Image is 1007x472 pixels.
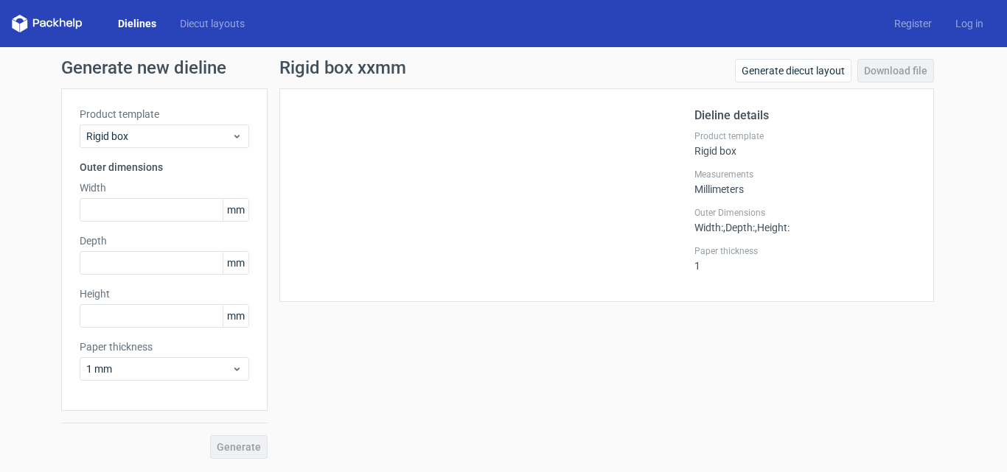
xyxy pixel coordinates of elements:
h2: Dieline details [694,107,916,124]
label: Depth [80,233,249,248]
label: Width [80,180,249,195]
a: Generate diecut layout [735,59,851,82]
label: Height [80,286,249,301]
a: Diecut layouts [168,16,257,31]
a: Log in [944,16,995,31]
span: mm [223,199,248,221]
label: Measurements [694,169,916,180]
span: , Height : [755,222,790,233]
span: Rigid box [86,129,231,144]
div: Rigid box [694,130,916,157]
label: Paper thickness [80,339,249,354]
label: Outer Dimensions [694,207,916,219]
h3: Outer dimensions [80,160,249,175]
span: mm [223,252,248,274]
span: mm [223,305,248,327]
label: Paper thickness [694,245,916,257]
div: 1 [694,245,916,272]
span: 1 mm [86,362,231,376]
label: Product template [694,130,916,142]
span: Width : [694,222,723,233]
div: Millimeters [694,169,916,195]
label: Product template [80,107,249,121]
h1: Generate new dieline [61,59,946,77]
span: , Depth : [723,222,755,233]
a: Register [882,16,944,31]
h1: Rigid box xxmm [279,59,406,77]
a: Dielines [106,16,168,31]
